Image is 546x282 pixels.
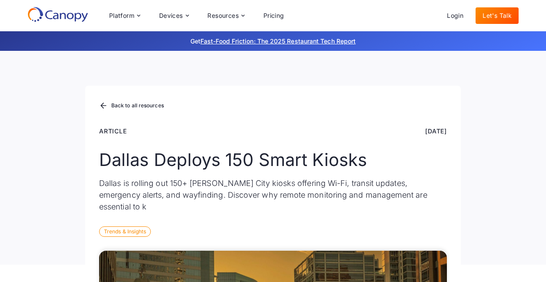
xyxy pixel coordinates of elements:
[60,36,486,46] p: Get
[99,177,447,212] p: Dallas is rolling out 150+ [PERSON_NAME] City kiosks offering Wi-Fi, transit updates, emergency a...
[99,100,164,112] a: Back to all resources
[207,13,239,19] div: Resources
[111,103,164,108] div: Back to all resources
[476,7,519,24] a: Let's Talk
[425,126,447,136] div: [DATE]
[99,149,447,170] h1: Dallas Deploys 150 Smart Kiosks
[440,7,470,24] a: Login
[99,226,151,237] div: Trends & Insights
[109,13,134,19] div: Platform
[256,7,291,24] a: Pricing
[159,13,183,19] div: Devices
[99,126,127,136] div: Article
[200,37,356,45] a: Fast-Food Friction: The 2025 Restaurant Tech Report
